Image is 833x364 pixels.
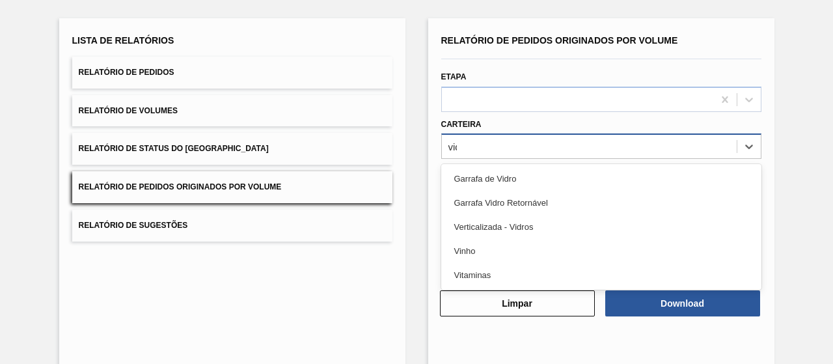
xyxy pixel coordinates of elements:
span: Relatório de Volumes [79,106,178,115]
div: Garrafa Vidro Retornável [441,191,761,215]
div: Garrafa de Vidro [441,167,761,191]
button: Relatório de Pedidos [72,57,392,89]
div: Vitaminas [441,263,761,287]
button: Relatório de Pedidos Originados por Volume [72,171,392,203]
div: Vinho [441,239,761,263]
div: Verticalizada - Vidros [441,215,761,239]
button: Download [605,290,760,316]
span: Lista de Relatórios [72,35,174,46]
span: Relatório de Pedidos Originados por Volume [79,182,282,191]
button: Relatório de Volumes [72,95,392,127]
span: Relatório de Status do [GEOGRAPHIC_DATA] [79,144,269,153]
button: Relatório de Sugestões [72,210,392,242]
label: Carteira [441,120,482,129]
button: Limpar [440,290,595,316]
span: Relatório de Sugestões [79,221,188,230]
span: Relatório de Pedidos Originados por Volume [441,35,678,46]
label: Etapa [441,72,467,81]
button: Relatório de Status do [GEOGRAPHIC_DATA] [72,133,392,165]
span: Relatório de Pedidos [79,68,174,77]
